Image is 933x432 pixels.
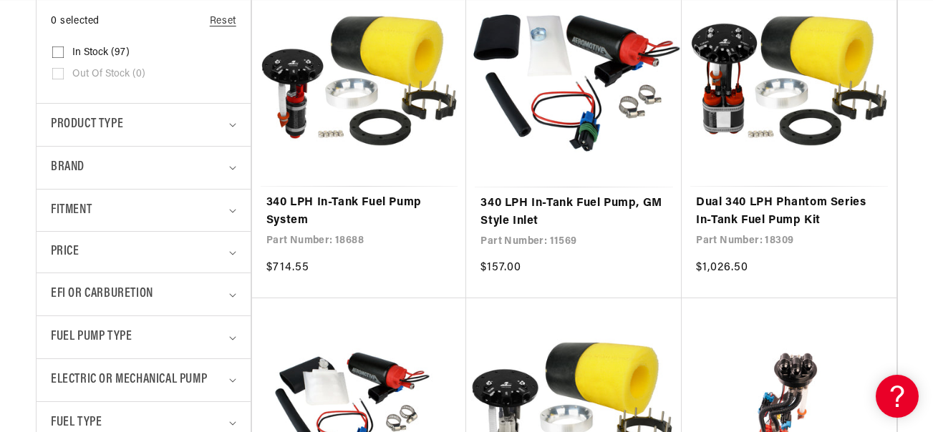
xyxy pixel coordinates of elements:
summary: Price [51,232,236,273]
a: Dual 340 LPH Phantom Series In-Tank Fuel Pump Kit [696,194,882,230]
span: In stock (97) [72,46,130,59]
span: Price [51,242,79,262]
span: EFI or Carburetion [51,284,153,305]
span: Out of stock (0) [72,68,145,81]
summary: EFI or Carburetion (0 selected) [51,273,236,315]
a: 340 LPH In-Tank Fuel Pump, GM Style Inlet [480,195,667,231]
a: 340 LPH In-Tank Fuel Pump System [266,194,453,230]
span: Brand [51,157,84,178]
span: Electric or Mechanical Pump [51,370,207,391]
summary: Brand (0 selected) [51,147,236,189]
summary: Fuel Pump Type (0 selected) [51,316,236,358]
span: Fitment [51,200,92,221]
summary: Product type (0 selected) [51,104,236,146]
summary: Fitment (0 selected) [51,190,236,232]
span: 0 selected [51,14,100,29]
span: Product type [51,114,123,135]
summary: Electric or Mechanical Pump (0 selected) [51,359,236,401]
span: Fuel Pump Type [51,327,132,348]
a: Reset [210,14,236,29]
